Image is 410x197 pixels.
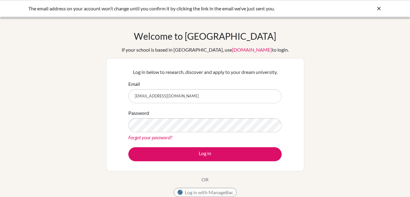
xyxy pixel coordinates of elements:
p: OR [201,176,209,183]
div: If your school is based in [GEOGRAPHIC_DATA], use to login. [122,46,289,53]
a: [DOMAIN_NAME] [232,47,272,53]
label: Password [128,109,149,117]
label: Email [128,80,140,88]
h1: Welcome to [GEOGRAPHIC_DATA] [134,31,276,42]
div: The email address on your account won’t change until you confirm it by clicking the link in the e... [28,5,291,12]
button: Log in [128,147,282,161]
p: Log in below to research, discover and apply to your dream university. [128,68,282,76]
button: Log in with ManageBac [174,188,237,197]
a: Forgot your password? [128,134,172,140]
